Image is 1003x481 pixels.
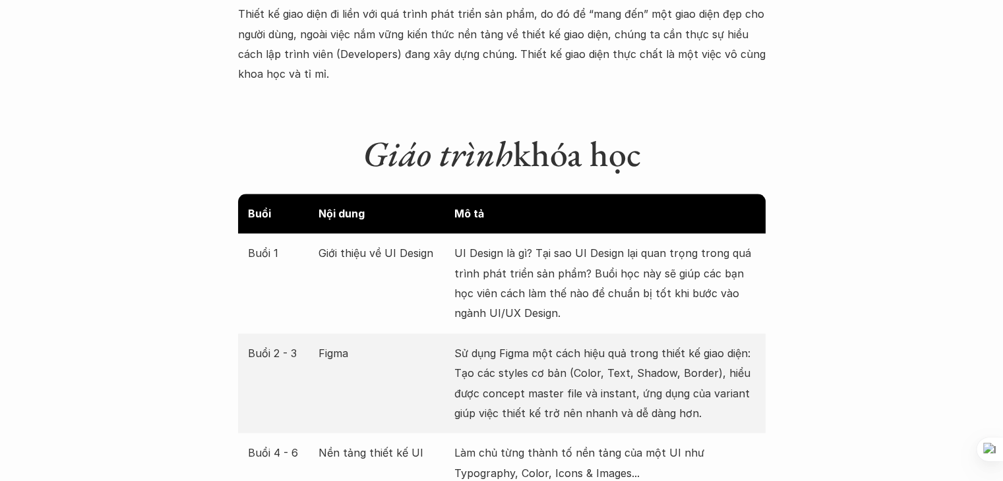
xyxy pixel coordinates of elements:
p: Buổi 1 [248,243,313,263]
strong: Buổi [248,207,271,220]
p: Sử dụng Figma một cách hiệu quả trong thiết kế giao diện: Tạo các styles cơ bản (Color, Text, Sha... [454,343,756,424]
h1: khóa học [238,132,766,175]
p: Figma [319,343,448,363]
strong: Nội dung [319,207,365,220]
p: Nền tảng thiết kế UI [319,443,448,463]
strong: Mô tả [454,207,484,220]
p: Giới thiệu về UI Design [319,243,448,263]
p: Thiết kế giao diện đi liền với quá trình phát triển sản phẩm, do đó để “mang đến” một giao diện đ... [238,4,766,84]
p: Buổi 4 - 6 [248,443,313,463]
p: Buổi 2 - 3 [248,343,313,363]
em: Giáo trình [363,130,513,177]
p: UI Design là gì? Tại sao UI Design lại quan trọng trong quá trình phát triển sản phẩm? Buổi học n... [454,243,756,324]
